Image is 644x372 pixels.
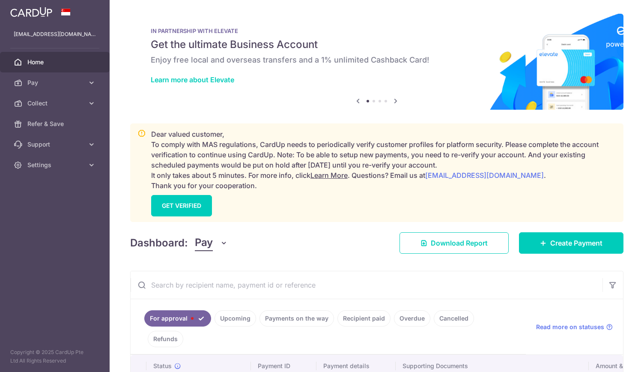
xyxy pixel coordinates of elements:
[536,323,613,331] a: Read more on statuses
[195,235,213,251] span: Pay
[27,58,84,66] span: Home
[151,129,616,191] p: Dear valued customer, To comply with MAS regulations, CardUp needs to periodically verify custome...
[130,235,188,251] h4: Dashboard:
[27,120,84,128] span: Refer & Save
[215,310,256,327] a: Upcoming
[10,7,52,17] img: CardUp
[394,310,430,327] a: Overdue
[400,232,509,254] a: Download Report
[153,362,172,370] span: Status
[131,271,602,299] input: Search by recipient name, payment id or reference
[27,161,84,169] span: Settings
[550,238,602,248] span: Create Payment
[148,331,183,347] a: Refunds
[195,235,228,251] button: Pay
[27,99,84,108] span: Collect
[337,310,391,327] a: Recipient paid
[425,171,544,180] a: [EMAIL_ADDRESS][DOMAIN_NAME]
[144,310,211,327] a: For approval
[259,310,334,327] a: Payments on the way
[27,140,84,149] span: Support
[519,232,623,254] a: Create Payment
[130,14,623,110] img: Renovation banner
[27,78,84,87] span: Pay
[310,171,348,180] a: Learn More
[151,195,212,216] a: GET VERIFIED
[596,362,637,370] span: Amount & GST
[151,55,603,65] h6: Enjoy free local and overseas transfers and a 1% unlimited Cashback Card!
[151,38,603,51] h5: Get the ultimate Business Account
[151,75,234,84] a: Learn more about Elevate
[14,30,96,39] p: [EMAIL_ADDRESS][DOMAIN_NAME]
[536,323,604,331] span: Read more on statuses
[434,310,474,327] a: Cancelled
[431,238,488,248] span: Download Report
[151,27,603,34] p: IN PARTNERSHIP WITH ELEVATE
